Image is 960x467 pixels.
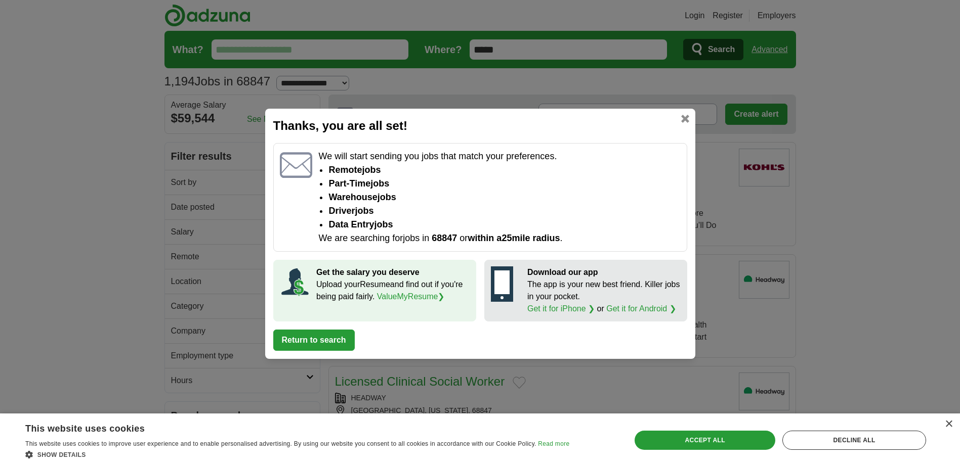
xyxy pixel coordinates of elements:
div: Accept all [635,431,775,450]
li: Data Entry jobs [328,218,680,231]
div: Show details [25,449,569,459]
p: We are searching for jobs in or . [318,231,680,245]
button: Return to search [273,330,355,351]
h2: Thanks, you are all set! [273,117,687,135]
span: Show details [37,451,86,458]
p: The app is your new best friend. Killer jobs in your pocket. or [527,278,681,315]
p: We will start sending you jobs that match your preferences. [318,150,680,163]
li: Warehouse jobs [328,191,680,204]
a: Get it for iPhone ❯ [527,304,595,313]
span: within a 25 mile radius [468,233,560,243]
li: Part-time jobs [328,177,680,191]
li: Remote jobs [328,163,680,177]
li: Driver jobs [328,204,680,218]
a: ValueMyResume❯ [377,292,445,301]
p: Get the salary you deserve [316,266,470,278]
div: Decline all [782,431,926,450]
span: 68847 [432,233,457,243]
a: Read more, opens a new window [538,440,569,447]
span: This website uses cookies to improve user experience and to enable personalised advertising. By u... [25,440,536,447]
div: This website uses cookies [25,419,544,435]
a: Get it for Android ❯ [606,304,676,313]
p: Download our app [527,266,681,278]
div: Close [945,421,952,428]
p: Upload your Resume and find out if you're being paid fairly. [316,278,470,303]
